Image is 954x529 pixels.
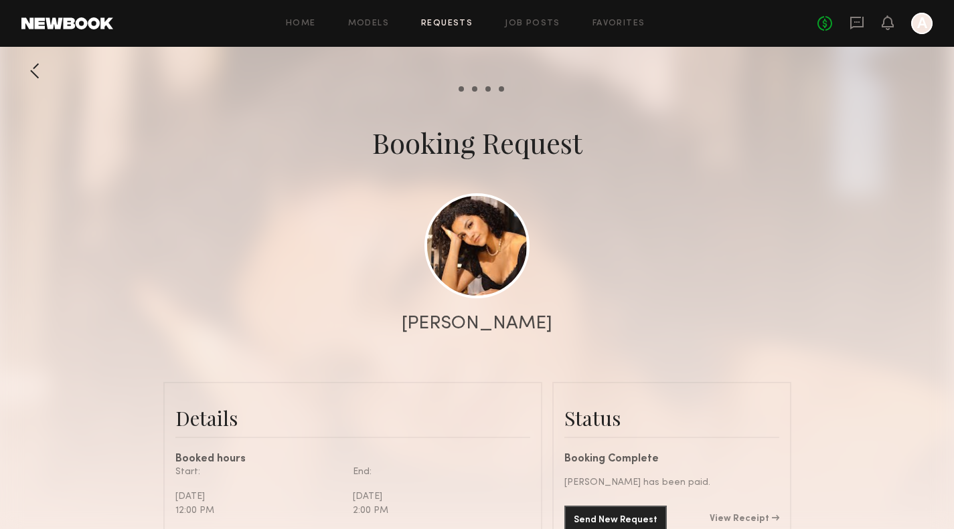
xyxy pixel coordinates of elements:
[421,19,473,28] a: Requests
[564,405,779,431] div: Status
[353,465,520,479] div: End:
[710,514,779,524] a: View Receipt
[353,490,520,504] div: [DATE]
[175,504,343,518] div: 12:00 PM
[592,19,645,28] a: Favorites
[505,19,560,28] a: Job Posts
[564,475,779,490] div: [PERSON_NAME] has been paid.
[911,13,933,34] a: A
[175,465,343,479] div: Start:
[175,490,343,504] div: [DATE]
[175,454,530,465] div: Booked hours
[348,19,389,28] a: Models
[175,405,530,431] div: Details
[353,504,520,518] div: 2:00 PM
[286,19,316,28] a: Home
[372,124,582,161] div: Booking Request
[402,314,552,333] div: [PERSON_NAME]
[564,454,779,465] div: Booking Complete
